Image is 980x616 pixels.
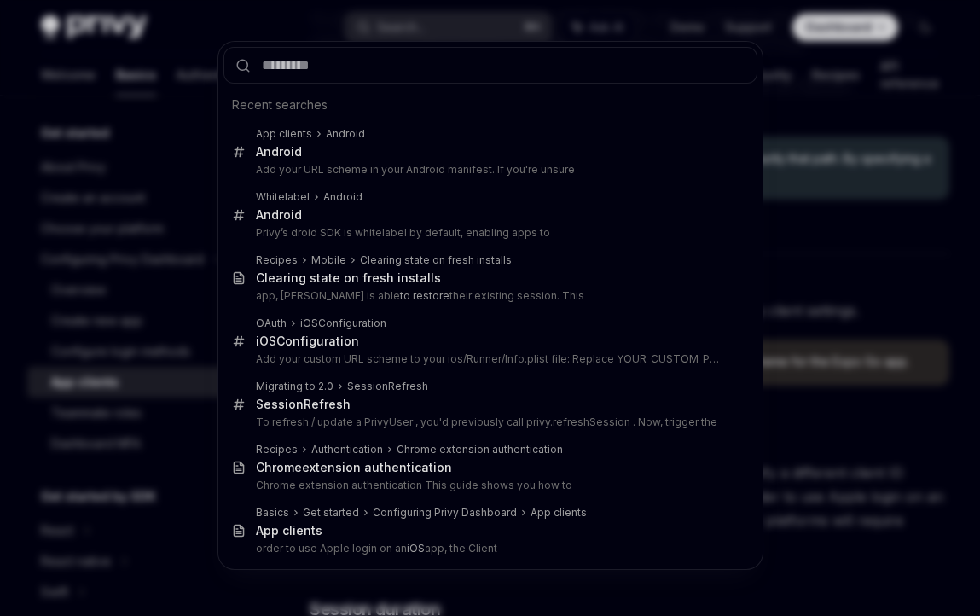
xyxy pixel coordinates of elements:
div: Chrome extension authentication [397,443,563,456]
b: Session [256,397,304,411]
b: iOS [300,317,318,329]
div: Basics [256,506,289,520]
p: app, [PERSON_NAME] is able their existing session. This [256,289,722,303]
b: to restore [400,289,449,302]
div: Configuring Privy Dashboard [373,506,517,520]
div: Refresh [256,397,351,412]
div: Recipes [256,443,298,456]
div: Clearing state on fresh installs [256,270,441,286]
b: Android [256,207,302,222]
div: Authentication [311,443,383,456]
span: Recent searches [232,96,328,113]
div: Configuration [256,334,359,349]
b: Android [323,190,362,203]
div: Mobile [311,253,346,267]
div: Clearing state on fresh installs [360,253,512,267]
div: Migrating to 2.0 [256,380,333,393]
b: iOS [256,334,276,348]
p: To refresh / update a PrivyUser , you'd previously call privy.refreshSession . Now, trigger the [256,416,722,429]
b: Android [326,127,365,140]
p: Privy’s droid SDK is whitelabel by default, enabling apps to [256,226,722,240]
div: App clients [256,127,312,141]
div: Configuration [300,317,386,330]
b: Chrome [256,460,302,474]
div: OAuth [256,317,287,330]
p: Chrome extension authentication This guide shows you how to [256,479,722,492]
div: Get started [303,506,359,520]
p: order to use Apple login on an app, the Client [256,542,722,555]
b: Session [347,380,388,392]
div: Refresh [347,380,428,393]
div: App clients [256,523,322,538]
b: iOS [407,542,425,555]
div: App clients [531,506,587,520]
div: extension authentication [256,460,452,475]
b: Android [256,144,302,159]
p: Add your custom URL scheme to your ios/Runner/Info.plist file: Replace YOUR_CUSTOM_PRIVY_OAUTH_SCHE [256,352,722,366]
div: Whitelabel [256,190,310,204]
p: Add your URL scheme in your Android manifest. If you're unsure [256,163,722,177]
div: Recipes [256,253,298,267]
